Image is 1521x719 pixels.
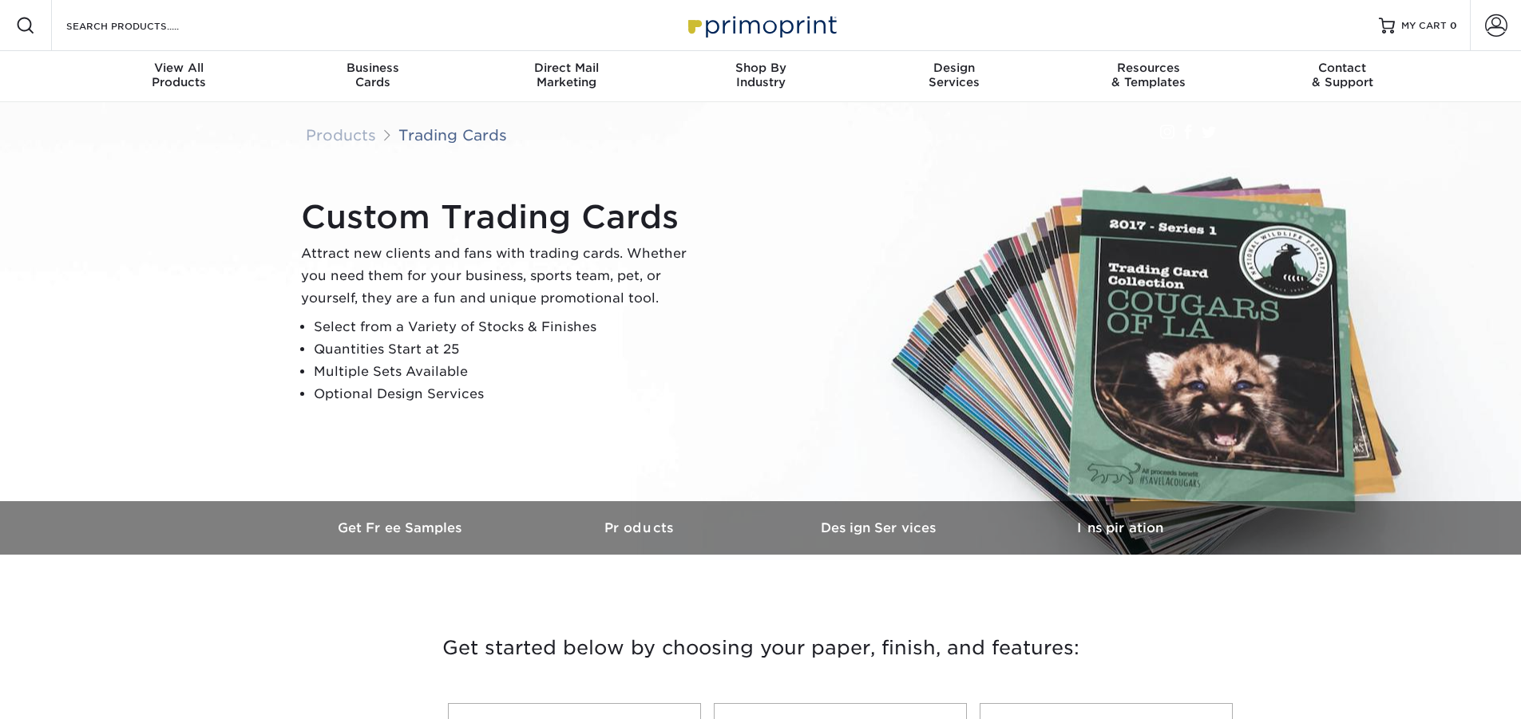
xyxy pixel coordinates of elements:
[1052,61,1246,75] span: Resources
[1246,61,1440,89] div: & Support
[1000,520,1240,535] h3: Inspiration
[294,612,1228,684] h3: Get started below by choosing your paper, finish, and features:
[1450,20,1457,31] span: 0
[301,198,700,236] h1: Custom Trading Cards
[1246,61,1440,75] span: Contact
[1052,61,1246,89] div: & Templates
[858,51,1052,102] a: DesignServices
[306,126,376,144] a: Products
[469,61,663,89] div: Marketing
[858,61,1052,89] div: Services
[398,126,507,144] a: Trading Cards
[761,501,1000,555] a: Design Services
[282,501,521,555] a: Get Free Samples
[275,51,469,102] a: BusinessCards
[521,501,761,555] a: Products
[469,61,663,75] span: Direct Mail
[521,520,761,535] h3: Products
[1000,501,1240,555] a: Inspiration
[314,361,700,383] li: Multiple Sets Available
[314,316,700,338] li: Select from a Variety of Stocks & Finishes
[761,520,1000,535] h3: Design Services
[82,51,276,102] a: View AllProducts
[301,243,700,310] p: Attract new clients and fans with trading cards. Whether you need them for your business, sports ...
[681,8,841,42] img: Primoprint
[282,520,521,535] h3: Get Free Samples
[314,338,700,361] li: Quantities Start at 25
[1246,51,1440,102] a: Contact& Support
[275,61,469,75] span: Business
[65,16,220,35] input: SEARCH PRODUCTS.....
[663,61,858,75] span: Shop By
[469,51,663,102] a: Direct MailMarketing
[663,61,858,89] div: Industry
[663,51,858,102] a: Shop ByIndustry
[1401,19,1447,33] span: MY CART
[858,61,1052,75] span: Design
[82,61,276,89] div: Products
[314,383,700,405] li: Optional Design Services
[1052,51,1246,102] a: Resources& Templates
[82,61,276,75] span: View All
[275,61,469,89] div: Cards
